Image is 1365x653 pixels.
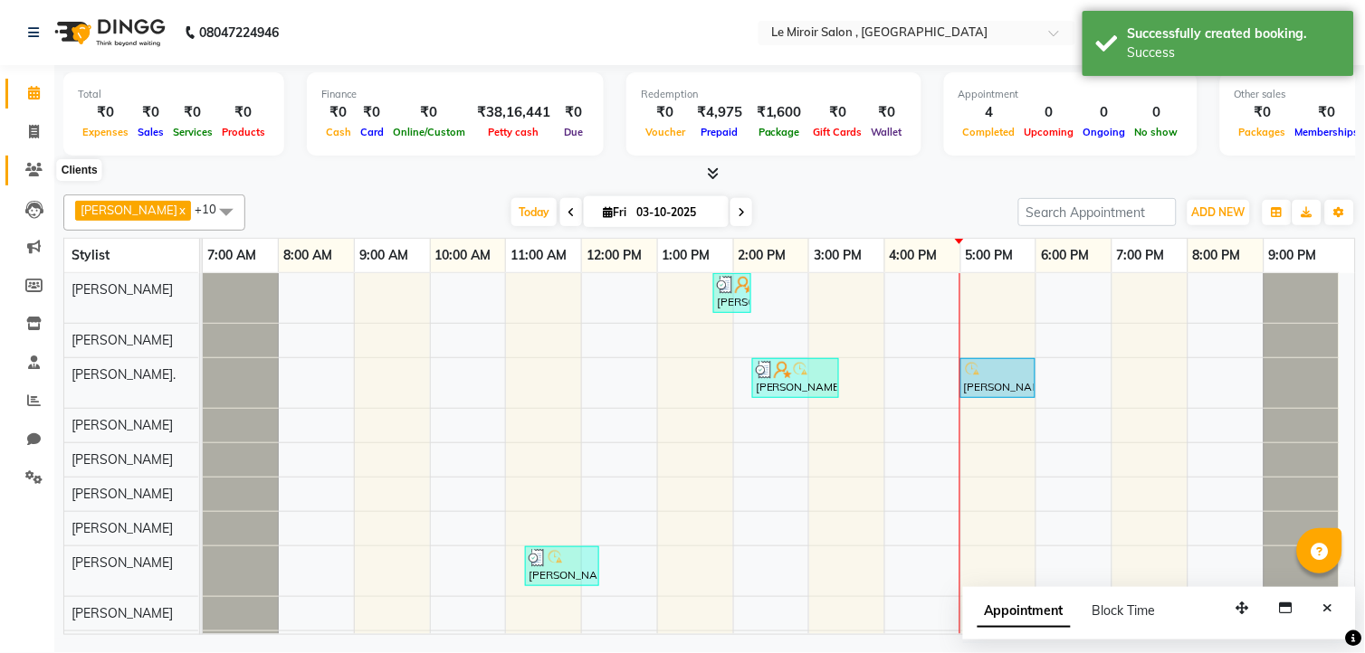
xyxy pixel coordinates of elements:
[885,242,942,269] a: 4:00 PM
[1036,242,1093,269] a: 6:00 PM
[527,549,597,583] div: [PERSON_NAME], TK02, 11:15 AM-12:15 PM, Abhyangam with Bala oil / sesame oil
[217,126,270,138] span: Products
[754,126,805,138] span: Package
[72,605,173,621] span: [PERSON_NAME]
[1192,205,1246,219] span: ADD NEW
[168,102,217,123] div: ₹0
[195,202,230,216] span: +10
[1128,43,1341,62] div: Success
[1188,200,1250,225] button: ADD NEW
[749,102,809,123] div: ₹1,600
[598,205,631,219] span: Fri
[867,102,907,123] div: ₹0
[1079,102,1131,123] div: 0
[1093,602,1156,619] span: Block Time
[1235,126,1291,138] span: Packages
[734,242,791,269] a: 2:00 PM
[959,87,1183,102] div: Appointment
[72,332,173,348] span: [PERSON_NAME]
[484,126,544,138] span: Petty cash
[355,242,413,269] a: 9:00 AM
[72,554,173,571] span: [PERSON_NAME]
[961,242,1018,269] a: 5:00 PM
[72,247,110,263] span: Stylist
[1291,126,1364,138] span: Memberships
[78,87,270,102] div: Total
[641,102,690,123] div: ₹0
[1020,102,1079,123] div: 0
[57,160,102,182] div: Clients
[867,126,907,138] span: Wallet
[356,126,388,138] span: Card
[470,102,558,123] div: ₹38,16,441
[809,102,867,123] div: ₹0
[715,276,749,310] div: [PERSON_NAME], TK01, 01:45 PM-02:15 PM, INNOA Touch up(2 inches)
[1265,242,1322,269] a: 9:00 PM
[72,486,173,502] span: [PERSON_NAME]
[506,242,571,269] a: 11:00 AM
[1315,594,1341,622] button: Close
[78,102,133,123] div: ₹0
[72,417,173,433] span: [PERSON_NAME]
[959,126,1020,138] span: Completed
[959,102,1020,123] div: 4
[1112,242,1169,269] a: 7:00 PM
[1131,126,1183,138] span: No show
[199,7,279,58] b: 08047224946
[177,203,186,217] a: x
[690,102,749,123] div: ₹4,975
[754,361,837,395] div: [PERSON_NAME], TK01, 02:15 PM-03:25 PM, Signature Pedicure
[1020,126,1079,138] span: Upcoming
[1131,102,1183,123] div: 0
[72,366,176,383] span: [PERSON_NAME].
[72,520,173,536] span: [PERSON_NAME]
[1079,126,1131,138] span: Ongoing
[641,126,690,138] span: Voucher
[641,87,907,102] div: Redemption
[631,199,721,226] input: 2025-10-03
[809,242,866,269] a: 3:00 PM
[1018,198,1177,226] input: Search Appointment
[133,102,168,123] div: ₹0
[1291,102,1364,123] div: ₹0
[279,242,337,269] a: 8:00 AM
[978,595,1071,628] span: Appointment
[559,126,587,138] span: Due
[809,126,867,138] span: Gift Cards
[321,87,589,102] div: Finance
[962,361,1034,395] div: [PERSON_NAME], TK04, 05:00 PM-06:00 PM, [PERSON_NAME] Brightining Facial
[431,242,496,269] a: 10:00 AM
[388,102,470,123] div: ₹0
[658,242,715,269] a: 1:00 PM
[356,102,388,123] div: ₹0
[81,203,177,217] span: [PERSON_NAME]
[1235,102,1291,123] div: ₹0
[388,126,470,138] span: Online/Custom
[582,242,646,269] a: 12:00 PM
[217,102,270,123] div: ₹0
[203,242,261,269] a: 7:00 AM
[72,451,173,468] span: [PERSON_NAME]
[558,102,589,123] div: ₹0
[321,102,356,123] div: ₹0
[511,198,557,226] span: Today
[321,126,356,138] span: Cash
[697,126,743,138] span: Prepaid
[168,126,217,138] span: Services
[46,7,170,58] img: logo
[78,126,133,138] span: Expenses
[1128,24,1341,43] div: Successfully created booking.
[1188,242,1246,269] a: 8:00 PM
[72,281,173,298] span: [PERSON_NAME]
[133,126,168,138] span: Sales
